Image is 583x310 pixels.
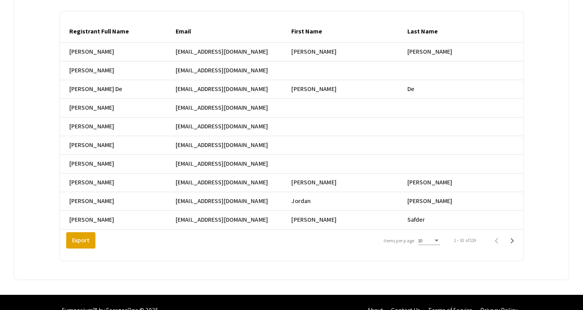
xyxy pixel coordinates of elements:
button: Export [66,232,95,249]
mat-cell: [PERSON_NAME] [60,117,176,136]
div: First Name [291,27,329,36]
mat-cell: [PERSON_NAME] [60,99,176,117]
mat-cell: [EMAIL_ADDRESS][DOMAIN_NAME] [176,99,291,117]
span: De [407,84,414,94]
div: First Name [291,27,322,36]
mat-cell: [PERSON_NAME] [60,43,176,61]
mat-cell: [EMAIL_ADDRESS][DOMAIN_NAME] [176,173,291,192]
mat-cell: [EMAIL_ADDRESS][DOMAIN_NAME] [176,80,291,99]
mat-cell: [PERSON_NAME] [60,192,176,211]
mat-cell: [PERSON_NAME] [60,61,176,80]
div: Email [176,27,198,36]
iframe: Chat [6,275,33,304]
span: [PERSON_NAME] [291,47,336,56]
span: [PERSON_NAME] [407,47,452,56]
span: 10 [418,238,423,243]
div: Last Name [407,27,445,36]
div: 1 – 10 of 119 [454,237,476,244]
span: [PERSON_NAME] [291,84,336,94]
div: Registrant Full Name [69,27,129,36]
span: [PERSON_NAME] [407,178,452,187]
mat-cell: [PERSON_NAME] [60,211,176,229]
mat-cell: [EMAIL_ADDRESS][DOMAIN_NAME] [176,117,291,136]
mat-cell: [EMAIL_ADDRESS][DOMAIN_NAME] [176,211,291,229]
mat-select: Items per page: [418,238,440,243]
div: Last Name [407,27,438,36]
span: Jordan [291,196,311,206]
span: Safder [407,215,425,224]
mat-cell: [EMAIL_ADDRESS][DOMAIN_NAME] [176,155,291,173]
mat-cell: [PERSON_NAME] [60,173,176,192]
mat-cell: [EMAIL_ADDRESS][DOMAIN_NAME] [176,136,291,155]
mat-cell: [EMAIL_ADDRESS][DOMAIN_NAME] [176,61,291,80]
button: Previous page [489,233,504,248]
mat-cell: [EMAIL_ADDRESS][DOMAIN_NAME] [176,192,291,211]
span: [PERSON_NAME] [291,215,336,224]
button: Next page [504,233,520,248]
div: Email [176,27,191,36]
div: Email Address [523,27,569,36]
span: [PERSON_NAME] [291,178,336,187]
div: Email Address [523,27,562,36]
div: Registrant Full Name [69,27,136,36]
div: Items per page: [384,237,415,244]
mat-cell: [PERSON_NAME] [60,155,176,173]
mat-cell: [PERSON_NAME] De [60,80,176,99]
mat-cell: [EMAIL_ADDRESS][DOMAIN_NAME] [176,43,291,61]
span: [PERSON_NAME] [407,196,452,206]
mat-cell: [PERSON_NAME] [60,136,176,155]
